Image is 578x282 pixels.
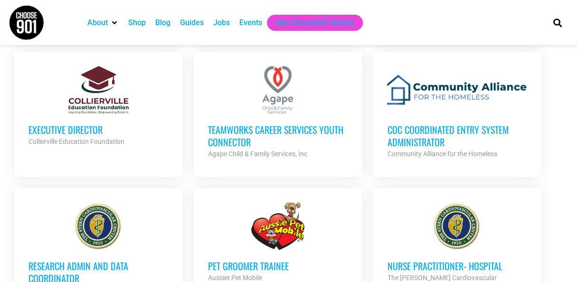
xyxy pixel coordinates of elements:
h3: TeamWorks Career Services Youth Connector [208,123,348,148]
nav: Main nav [83,15,537,31]
strong: Community Alliance for the Homeless [387,150,497,157]
h3: Pet Groomer Trainee [208,259,348,272]
a: Jobs [213,17,230,28]
div: Search [550,15,565,30]
strong: Aussiet Pet Mobile [208,273,262,281]
div: About [83,15,123,31]
a: Get Choose901 Emails [276,17,353,28]
a: Events [239,17,262,28]
h3: CoC Coordinated Entry System Administrator [387,123,527,148]
strong: Collierville Education Foundation [28,137,124,145]
h3: Executive Director [28,123,168,135]
h3: Nurse Practitioner- Hospital [387,259,527,272]
a: TeamWorks Career Services Youth Connector Agape Child & Family Services, Inc [194,52,362,173]
strong: Agape Child & Family Services, Inc [208,150,307,157]
a: Shop [128,17,146,28]
a: Executive Director Collierville Education Foundation [14,52,182,161]
a: Guides [180,17,204,28]
a: CoC Coordinated Entry System Administrator Community Alliance for the Homeless [373,52,541,173]
a: About [87,17,108,28]
a: Blog [155,17,171,28]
